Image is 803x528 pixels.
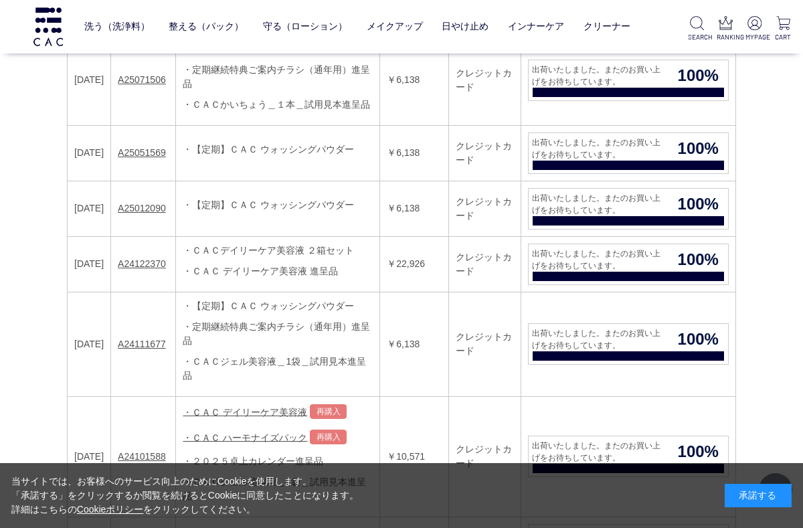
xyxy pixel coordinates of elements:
[528,323,729,365] a: 出荷いたしました。またのお買い上げをお待ちしています。 100%
[668,64,728,88] span: 100%
[529,192,668,216] span: 出荷いたしました。またのお買い上げをお待ちしています。
[367,11,423,42] a: メイクアップ
[449,35,521,125] td: クレジットカード
[68,236,111,292] td: [DATE]
[725,484,792,507] div: 承諾する
[745,32,764,42] p: MYPAGE
[183,454,373,468] div: ・２０２５卓上カレンダー進呈品
[528,188,729,230] a: 出荷いたしました。またのお買い上げをお待ちしています。 100%
[449,236,521,292] td: クレジットカード
[77,504,144,515] a: Cookieポリシー
[380,396,449,517] td: ￥10,571
[528,244,729,285] a: 出荷いたしました。またのお買い上げをお待ちしています。 100%
[183,244,373,258] div: ・ＣＡＣデイリーケア美容液 ２箱セット
[183,355,373,383] div: ・ＣＡＣジェル美容液＿1袋＿試用見本進呈品
[169,11,244,42] a: 整える（パック）
[380,35,449,125] td: ￥6,138
[310,430,347,444] a: 再購入
[529,440,668,464] span: 出荷いたしました。またのお買い上げをお待ちしています。
[668,137,728,161] span: 100%
[183,320,373,348] div: ・定期継続特典ご案内チラシ（通年用）進呈品
[183,143,373,157] div: ・【定期】ＣＡＣ ウォッシングパウダー
[183,406,307,417] a: ・ＣＡＣ デイリーケア美容液
[68,396,111,517] td: [DATE]
[84,11,150,42] a: 洗う（洗浄料）
[717,32,735,42] p: RANKING
[183,299,373,313] div: ・【定期】ＣＡＣ ウォッシングパウダー
[118,147,166,158] a: A25051569
[688,16,706,42] a: SEARCH
[263,11,347,42] a: 守る（ローション）
[118,339,166,349] a: A24111677
[528,60,729,101] a: 出荷いたしました。またのお買い上げをお待ちしています。 100%
[774,16,792,42] a: CART
[68,125,111,181] td: [DATE]
[668,440,728,464] span: 100%
[528,436,729,477] a: 出荷いたしました。またのお買い上げをお待ちしています。 100%
[118,74,166,85] a: A25071506
[11,474,359,517] div: 当サイトでは、お客様へのサービス向上のためにCookieを使用します。 「承諾する」をクリックするか閲覧を続けるとCookieに同意したことになります。 詳細はこちらの をクリックしてください。
[183,63,373,91] div: ・定期継続特典ご案内チラシ（通年用）進呈品
[745,16,764,42] a: MYPAGE
[528,133,729,174] a: 出荷いたしました。またのお買い上げをお待ちしています。 100%
[118,258,166,269] a: A24122370
[118,451,166,462] a: A24101588
[183,264,373,278] div: ・ＣＡＣ デイリーケア美容液 進呈品
[380,236,449,292] td: ￥22,926
[774,32,792,42] p: CART
[380,292,449,396] td: ￥6,138
[449,125,521,181] td: クレジットカード
[668,192,728,216] span: 100%
[380,181,449,236] td: ￥6,138
[183,432,307,442] a: ・ＣＡＣ ハーモナイズパック
[449,396,521,517] td: クレジットカード
[183,198,373,212] div: ・【定期】ＣＡＣ ウォッシングパウダー
[442,11,488,42] a: 日やけ止め
[118,203,166,213] a: A25012090
[668,327,728,351] span: 100%
[529,248,668,272] span: 出荷いたしました。またのお買い上げをお待ちしています。
[310,404,347,419] a: 再購入
[449,181,521,236] td: クレジットカード
[529,327,668,351] span: 出荷いたしました。またのお買い上げをお待ちしています。
[31,7,65,46] img: logo
[183,98,373,112] div: ・ＣＡＣかいちょう＿１本＿試用見本進呈品
[529,64,668,88] span: 出荷いたしました。またのお買い上げをお待ちしています。
[68,181,111,236] td: [DATE]
[584,11,630,42] a: クリーナー
[380,125,449,181] td: ￥6,138
[529,137,668,161] span: 出荷いたしました。またのお買い上げをお待ちしています。
[717,16,735,42] a: RANKING
[449,292,521,396] td: クレジットカード
[68,292,111,396] td: [DATE]
[68,35,111,125] td: [DATE]
[508,11,564,42] a: インナーケア
[688,32,706,42] p: SEARCH
[668,248,728,272] span: 100%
